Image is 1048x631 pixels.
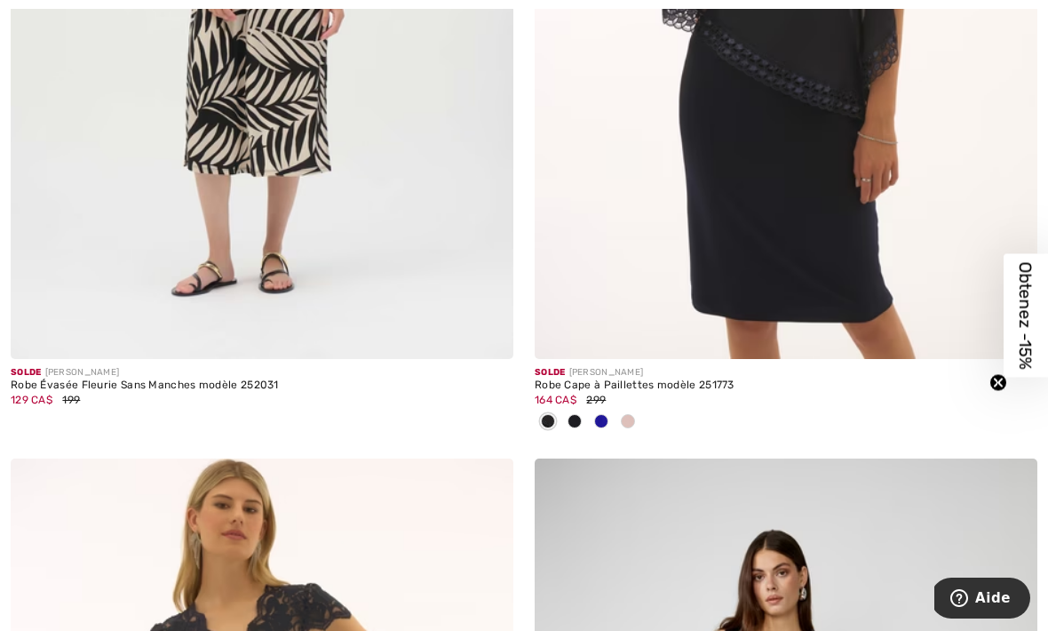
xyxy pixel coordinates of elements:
[535,367,566,378] span: Solde
[561,408,588,437] div: Midnight Blue
[62,394,80,406] span: 199
[11,366,513,379] div: [PERSON_NAME]
[588,408,615,437] div: Royal Sapphire 163
[535,394,576,406] span: 164 CA$
[934,578,1030,622] iframe: Ouvre un widget dans lequel vous pouvez trouver plus d’informations
[11,367,42,378] span: Solde
[989,374,1007,392] button: Close teaser
[535,408,561,437] div: Black
[1016,262,1036,370] span: Obtenez -15%
[11,379,513,392] div: Robe Évasée Fleurie Sans Manches modèle 252031
[535,379,1037,392] div: Robe Cape à Paillettes modèle 251773
[615,408,641,437] div: Quartz
[535,366,1037,379] div: [PERSON_NAME]
[586,394,606,406] span: 299
[11,394,52,406] span: 129 CA$
[1004,254,1048,378] div: Obtenez -15%Close teaser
